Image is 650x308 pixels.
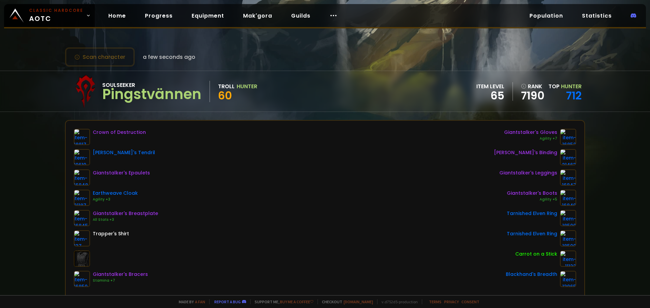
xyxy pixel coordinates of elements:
div: Pingstvännen [102,89,201,99]
div: Agility +3 [93,197,138,202]
div: Tarnished Elven Ring [507,230,557,237]
a: Privacy [444,299,459,304]
a: Progress [139,9,178,23]
span: Support me, [250,299,313,304]
img: item-11122 [560,251,576,267]
a: 7190 [521,91,544,101]
img: item-18500 [560,210,576,226]
img: item-21187 [74,190,90,206]
div: Stamina +7 [93,278,148,283]
div: Tarnished Elven Ring [507,210,557,217]
span: Checkout [318,299,373,304]
div: Giantstalker's Epaulets [93,169,150,176]
div: Hunter [237,82,257,91]
span: v. d752d5 - production [377,299,418,304]
div: Blackhand's Breadth [506,271,557,278]
small: Classic Hardcore [29,7,83,14]
div: Carrot on a Stick [515,251,557,258]
div: Troll [218,82,235,91]
div: Giantstalker's Boots [507,190,557,197]
img: item-18500 [560,230,576,246]
div: All Stats +3 [93,217,158,222]
div: rank [521,82,544,91]
div: Soulseeker [102,81,201,89]
img: item-16848 [74,169,90,186]
a: 712 [566,88,582,103]
div: Crown of Destruction [93,129,146,136]
a: Statistics [577,9,617,23]
a: [DOMAIN_NAME] [344,299,373,304]
img: item-13965 [560,271,576,287]
img: item-16849 [560,190,576,206]
img: item-18817 [74,129,90,145]
a: Guilds [286,9,316,23]
span: a few seconds ago [143,53,195,61]
a: Buy me a coffee [280,299,313,304]
img: item-16845 [74,210,90,226]
a: Home [103,9,131,23]
a: Report a bug [214,299,241,304]
a: Mak'gora [238,9,278,23]
span: 60 [218,88,232,103]
div: Earthweave Cloak [93,190,138,197]
div: Top [548,82,582,91]
div: Giantstalker's Bracers [93,271,148,278]
div: Giantstalker's Gloves [504,129,557,136]
img: item-16852 [560,129,576,145]
img: item-127 [74,230,90,246]
div: [PERSON_NAME]'s Binding [494,149,557,156]
div: 65 [476,91,504,101]
div: Trapper's Shirt [93,230,129,237]
img: item-16847 [560,169,576,186]
img: item-16850 [74,271,90,287]
a: Equipment [186,9,230,23]
a: a fan [195,299,205,304]
a: Population [524,9,568,23]
span: Made by [175,299,205,304]
img: item-21463 [560,149,576,165]
div: item level [476,82,504,91]
div: [PERSON_NAME]'s Tendril [93,149,155,156]
button: Scan character [65,47,135,67]
div: Giantstalker's Breastplate [93,210,158,217]
div: Agility +7 [504,136,557,141]
span: Hunter [561,82,582,90]
a: Classic HardcoreAOTC [4,4,95,27]
a: Consent [461,299,479,304]
div: Giantstalker's Leggings [499,169,557,176]
div: Agility +5 [507,197,557,202]
span: AOTC [29,7,83,24]
a: Terms [429,299,441,304]
img: item-19619 [74,149,90,165]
